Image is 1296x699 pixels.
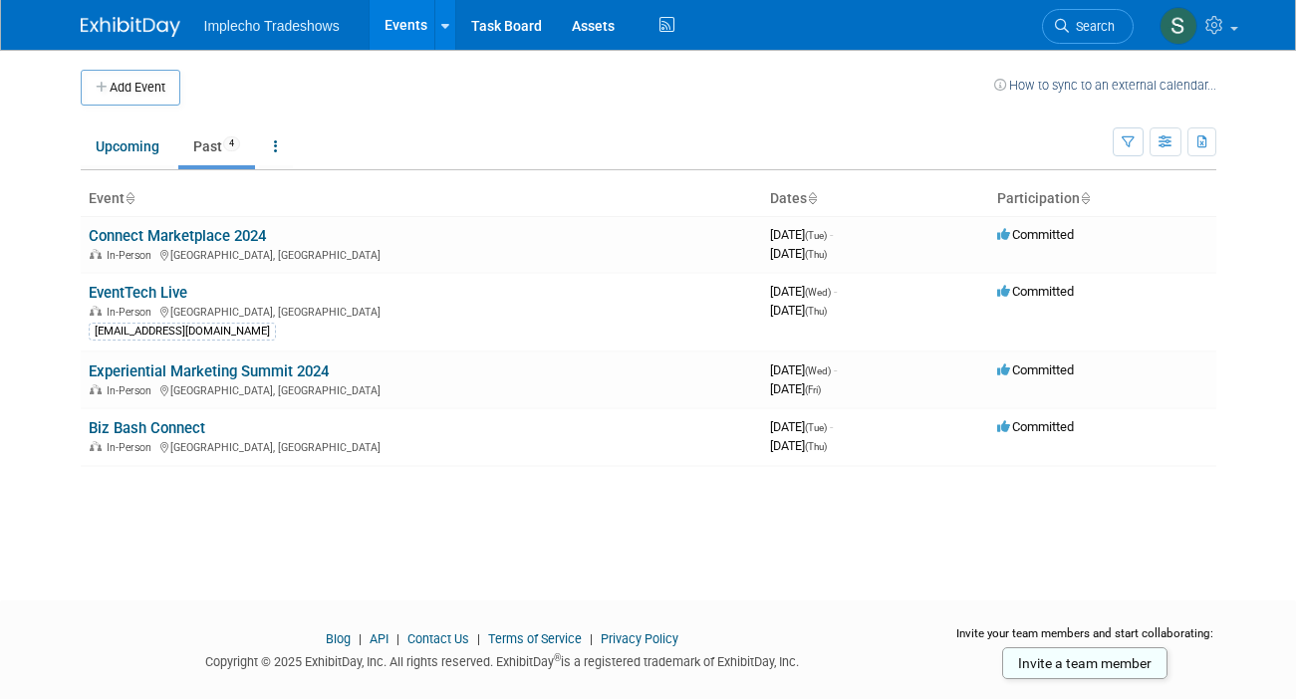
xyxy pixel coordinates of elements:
span: [DATE] [770,227,833,242]
a: Contact Us [407,631,469,646]
span: Search [1069,19,1115,34]
span: | [354,631,367,646]
span: [DATE] [770,246,827,261]
span: (Wed) [805,287,831,298]
a: Search [1042,9,1134,44]
img: In-Person Event [90,441,102,451]
span: Committed [997,362,1074,377]
span: (Thu) [805,249,827,260]
span: | [585,631,598,646]
span: 4 [223,136,240,151]
span: In-Person [107,441,157,454]
img: In-Person Event [90,249,102,259]
span: In-Person [107,384,157,397]
a: Invite a team member [1002,647,1167,679]
a: Blog [326,631,351,646]
a: Privacy Policy [601,631,678,646]
a: Upcoming [81,127,174,165]
span: [DATE] [770,381,821,396]
img: In-Person Event [90,384,102,394]
th: Dates [762,182,989,216]
span: (Tue) [805,422,827,433]
span: Committed [997,284,1074,299]
span: [DATE] [770,303,827,318]
a: Terms of Service [488,631,582,646]
button: Add Event [81,70,180,106]
a: API [370,631,389,646]
a: Biz Bash Connect [89,419,205,437]
div: Copyright © 2025 ExhibitDay, Inc. All rights reserved. ExhibitDay is a registered trademark of Ex... [81,648,925,671]
span: - [834,284,837,299]
img: In-Person Event [90,306,102,316]
sup: ® [554,652,561,663]
span: Implecho Tradeshows [204,18,340,34]
span: (Wed) [805,365,831,376]
div: [GEOGRAPHIC_DATA], [GEOGRAPHIC_DATA] [89,246,754,262]
a: EventTech Live [89,284,187,302]
span: In-Person [107,306,157,319]
span: - [830,227,833,242]
span: (Thu) [805,306,827,317]
span: - [830,419,833,434]
img: Samantha Himmelspach [1160,7,1197,45]
a: Sort by Participation Type [1080,190,1090,206]
span: [DATE] [770,284,837,299]
a: Connect Marketplace 2024 [89,227,266,245]
span: - [834,362,837,377]
div: [EMAIL_ADDRESS][DOMAIN_NAME] [89,323,276,341]
a: Past4 [178,127,255,165]
span: [DATE] [770,362,837,377]
span: Committed [997,419,1074,434]
span: | [472,631,485,646]
img: ExhibitDay [81,17,180,37]
th: Event [81,182,762,216]
a: Sort by Start Date [807,190,817,206]
div: [GEOGRAPHIC_DATA], [GEOGRAPHIC_DATA] [89,381,754,397]
th: Participation [989,182,1216,216]
div: [GEOGRAPHIC_DATA], [GEOGRAPHIC_DATA] [89,438,754,454]
div: [GEOGRAPHIC_DATA], [GEOGRAPHIC_DATA] [89,303,754,319]
span: | [391,631,404,646]
div: Invite your team members and start collaborating: [954,625,1216,655]
span: [DATE] [770,438,827,453]
a: How to sync to an external calendar... [994,78,1216,93]
span: In-Person [107,249,157,262]
span: Committed [997,227,1074,242]
span: [DATE] [770,419,833,434]
span: (Fri) [805,384,821,395]
a: Sort by Event Name [125,190,134,206]
a: Experiential Marketing Summit 2024 [89,362,329,380]
span: (Thu) [805,441,827,452]
span: (Tue) [805,230,827,241]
